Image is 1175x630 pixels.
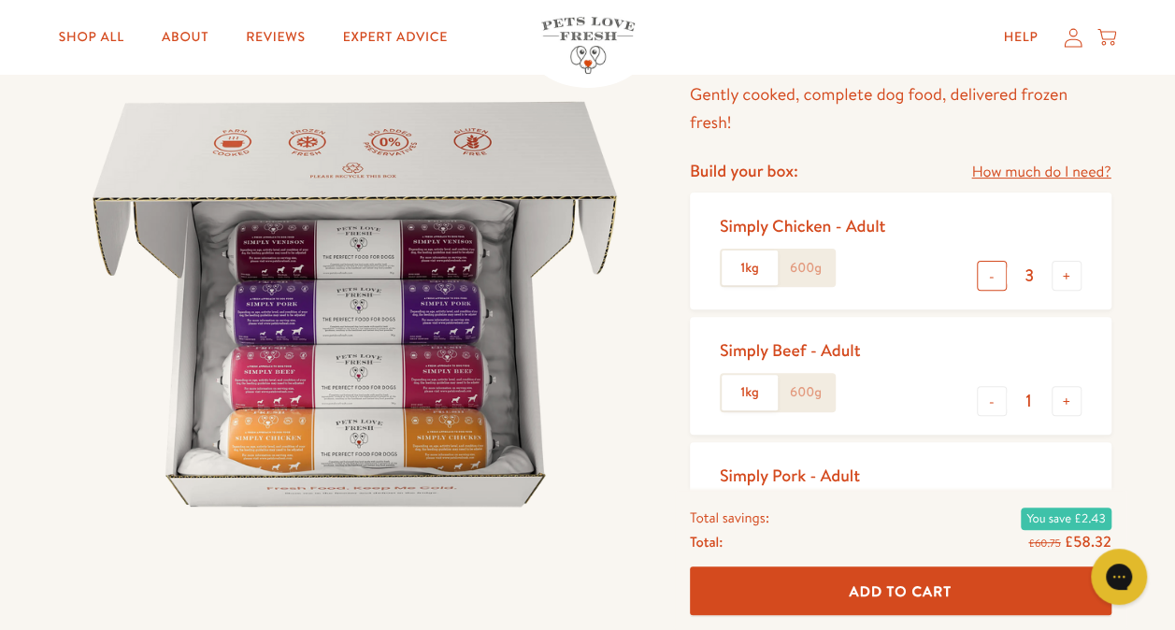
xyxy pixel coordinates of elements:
span: £58.32 [1064,531,1111,551]
button: Add To Cart [690,566,1111,616]
h4: Build your box: [690,160,798,181]
a: Help [988,19,1053,56]
p: Gently cooked, complete dog food, delivered frozen fresh! [690,80,1111,137]
iframe: Gorgias live chat messenger [1082,542,1156,611]
label: 1kg [722,375,778,410]
label: 600g [778,375,834,410]
button: + [1052,386,1082,416]
a: Expert Advice [328,19,463,56]
s: £60.75 [1028,535,1060,550]
a: Reviews [231,19,320,56]
button: - [977,261,1007,291]
span: Total savings: [690,505,769,529]
a: How much do I need? [971,160,1111,185]
img: Pets Love Fresh - Adult [64,14,645,594]
a: About [147,19,223,56]
div: Simply Pork - Adult [720,465,860,486]
div: Simply Chicken - Adult [720,215,885,236]
button: - [977,386,1007,416]
button: + [1052,261,1082,291]
img: Pets Love Fresh [541,17,635,74]
label: 1kg [722,251,778,286]
div: Simply Beef - Adult [720,339,861,361]
label: 600g [778,251,834,286]
span: Total: [690,529,723,553]
span: Add To Cart [849,580,952,600]
a: Shop All [44,19,139,56]
span: You save £2.43 [1021,507,1111,529]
